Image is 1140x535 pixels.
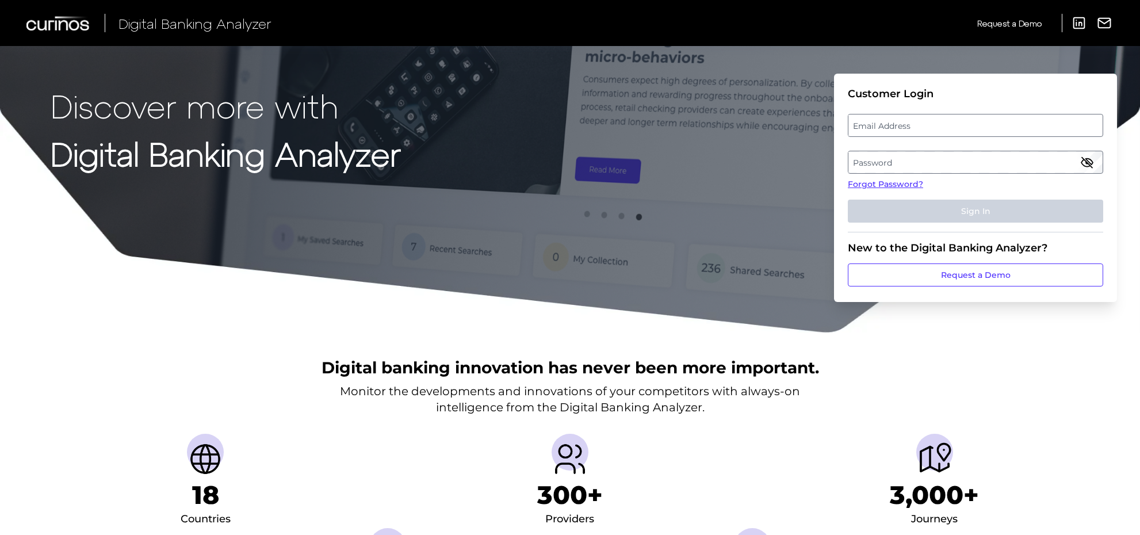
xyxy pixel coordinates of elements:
[977,14,1042,33] a: Request a Demo
[51,87,401,124] p: Discover more with
[848,152,1102,173] label: Password
[848,87,1103,100] div: Customer Login
[322,357,819,379] h2: Digital banking innovation has never been more important.
[916,441,953,477] img: Journeys
[181,510,231,529] div: Countries
[552,441,588,477] img: Providers
[848,263,1103,286] a: Request a Demo
[848,115,1102,136] label: Email Address
[890,480,979,510] h1: 3,000+
[537,480,603,510] h1: 300+
[118,15,271,32] span: Digital Banking Analyzer
[187,441,224,477] img: Countries
[848,242,1103,254] div: New to the Digital Banking Analyzer?
[911,510,958,529] div: Journeys
[51,134,401,173] strong: Digital Banking Analyzer
[192,480,219,510] h1: 18
[26,16,91,30] img: Curinos
[545,510,594,529] div: Providers
[848,200,1103,223] button: Sign In
[340,383,800,415] p: Monitor the developments and innovations of your competitors with always-on intelligence from the...
[977,18,1042,28] span: Request a Demo
[848,178,1103,190] a: Forgot Password?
